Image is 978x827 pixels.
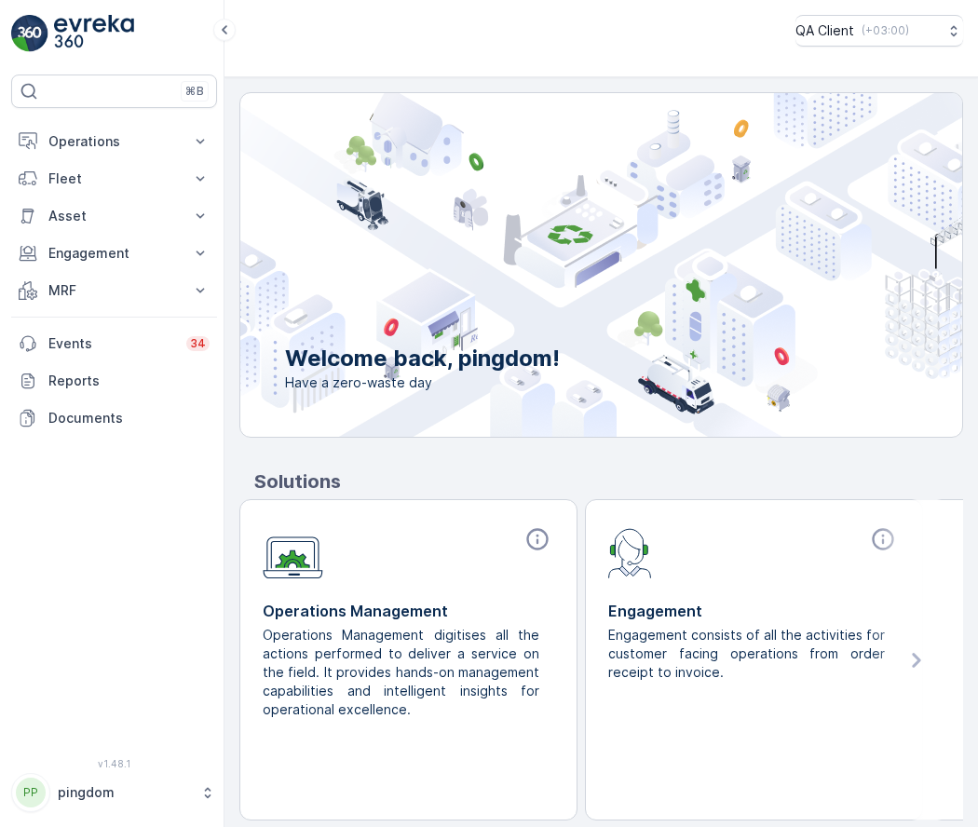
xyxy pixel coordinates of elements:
[795,21,854,40] p: QA Client
[11,235,217,272] button: Engagement
[48,372,210,390] p: Reports
[608,600,900,622] p: Engagement
[48,281,180,300] p: MRF
[608,626,885,682] p: Engagement consists of all the activities for customer facing operations from order receipt to in...
[156,93,962,437] img: city illustration
[608,526,652,578] img: module-icon
[11,400,217,437] a: Documents
[58,783,191,802] p: pingdom
[48,334,175,353] p: Events
[862,23,909,38] p: ( +03:00 )
[48,169,180,188] p: Fleet
[11,773,217,812] button: PPpingdom
[11,325,217,362] a: Events34
[185,84,204,99] p: ⌘B
[54,15,134,52] img: logo_light-DOdMpM7g.png
[48,409,210,427] p: Documents
[285,344,560,373] p: Welcome back, pingdom!
[11,123,217,160] button: Operations
[795,15,963,47] button: QA Client(+03:00)
[48,244,180,263] p: Engagement
[11,362,217,400] a: Reports
[263,600,554,622] p: Operations Management
[11,197,217,235] button: Asset
[11,758,217,769] span: v 1.48.1
[263,526,323,579] img: module-icon
[48,132,180,151] p: Operations
[11,272,217,309] button: MRF
[190,336,206,351] p: 34
[16,778,46,807] div: PP
[263,626,539,719] p: Operations Management digitises all the actions performed to deliver a service on the field. It p...
[285,373,560,392] span: Have a zero-waste day
[11,160,217,197] button: Fleet
[48,207,180,225] p: Asset
[11,15,48,52] img: logo
[254,468,963,495] p: Solutions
